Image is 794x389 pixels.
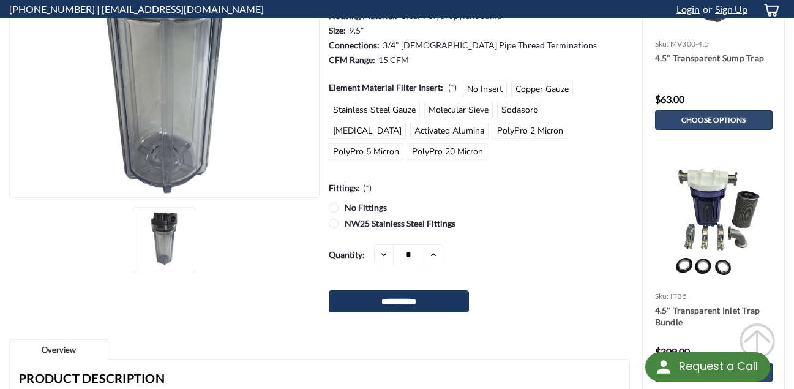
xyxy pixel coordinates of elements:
svg: submit [739,323,776,360]
a: 4.5" Transparent Inlet Trap Bundle [655,304,773,329]
a: Choose Options [655,110,773,130]
a: 4.5" Transparent Sump Trap [655,52,773,77]
label: NW25 Stainless Steel Fittings [329,217,627,230]
label: Element Material Filter Insert: [329,81,457,94]
span: Choose Options [681,116,746,124]
label: No Fittings [329,201,627,214]
dt: Size: [329,24,346,37]
span: sku: [655,39,669,48]
a: cart-preview-dropdown [754,1,785,18]
div: Request a Call [645,352,770,382]
dd: 9.5" [349,24,364,37]
span: or [700,3,712,15]
span: sku: [655,292,669,301]
img: 4.5" Transparent Inlet Trap Bundle [665,157,762,287]
img: 9.5" Clear Sump [137,211,192,266]
dt: Connections: [329,39,380,51]
span: MV300-4.5 [670,39,709,48]
dt: CFM Range: [329,53,375,66]
label: Fittings: [329,181,372,194]
span: $63.00 [655,93,684,105]
img: round button [654,357,673,377]
a: Overview [9,339,108,361]
a: sku: ITB5 [655,292,687,301]
span: ITB5 [670,292,687,301]
a: sku: MV300-4.5 [655,39,710,48]
dd: 15 CFM [378,53,409,66]
div: Scroll Back to Top [739,323,776,360]
label: Quantity: [329,244,365,265]
div: Request a Call [679,352,758,380]
dd: 3/4" [DEMOGRAPHIC_DATA] Pipe Thread Terminations [383,39,597,51]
